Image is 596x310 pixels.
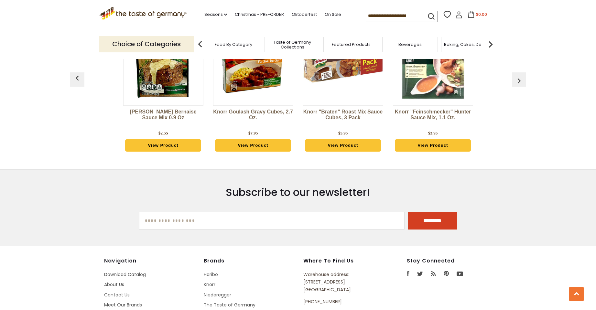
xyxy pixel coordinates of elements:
a: About Us [104,281,124,288]
a: View Product [125,139,201,152]
a: Christmas - PRE-ORDER [235,11,284,18]
a: Food By Category [215,42,252,47]
a: The Taste of Germany [204,302,255,308]
img: Knorr Goulash Gravy Cubes, 2.7 oz. [213,21,293,100]
img: next arrow [484,38,497,51]
button: $0.00 [464,11,491,20]
img: Knorr [393,21,473,100]
a: View Product [215,139,291,152]
p: [PHONE_NUMBER] [303,298,377,305]
a: View Product [305,139,381,152]
a: Haribo [204,271,218,278]
a: Niederegger [204,292,231,298]
div: $2.55 [158,130,168,136]
p: Choice of Categories [99,36,194,52]
a: Knorr [204,281,215,288]
p: Warehouse address: [STREET_ADDRESS] [GEOGRAPHIC_DATA] [303,271,377,294]
h4: Navigation [104,258,197,264]
a: Beverages [398,42,422,47]
a: Meet Our Brands [104,302,142,308]
img: previous arrow [72,73,82,83]
h3: Subscribe to our newsletter! [139,186,457,199]
img: Knorr [303,21,383,100]
a: Seasons [204,11,227,18]
div: $7.95 [248,130,258,136]
a: Knorr "Braten" Roast Mix Sauce Cubes, 3 pack [303,109,383,128]
a: Knorr "Feinschmecker" Hunter Sauce Mix, 1.1 oz. [393,109,473,128]
a: Contact Us [104,292,130,298]
div: $5.95 [338,130,348,136]
a: [PERSON_NAME] Bernaise Sauce Mix 0.9 oz [123,109,203,128]
img: previous arrow [194,38,207,51]
a: On Sale [325,11,341,18]
img: Knorr Bernaise Sauce Mix 0.9 oz [124,21,203,100]
a: Baking, Cakes, Desserts [444,42,494,47]
a: Knorr Goulash Gravy Cubes, 2.7 oz. [213,109,293,128]
h4: Stay Connected [407,258,492,264]
a: View Product [395,139,471,152]
h4: Where to find us [303,258,377,264]
h4: Brands [204,258,297,264]
a: Oktoberfest [292,11,317,18]
a: Featured Products [332,42,371,47]
a: Download Catalog [104,271,146,278]
img: previous arrow [514,76,524,86]
span: $0.00 [476,12,487,17]
a: Taste of Germany Collections [266,40,318,49]
div: $3.95 [428,130,438,136]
